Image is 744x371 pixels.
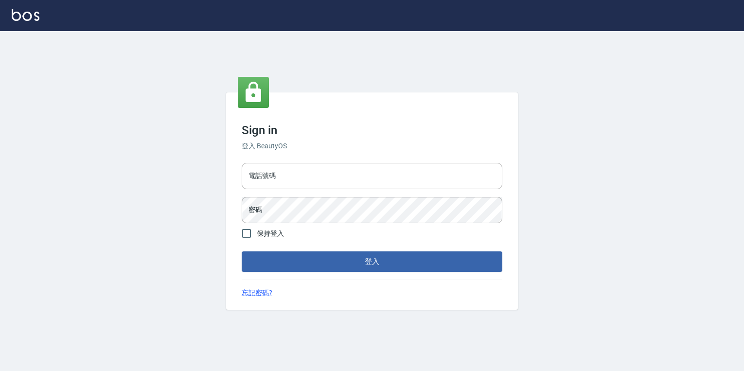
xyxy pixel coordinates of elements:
[242,124,502,137] h3: Sign in
[242,251,502,272] button: 登入
[242,288,272,298] a: 忘記密碼?
[242,141,502,151] h6: 登入 BeautyOS
[12,9,39,21] img: Logo
[257,229,284,239] span: 保持登入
